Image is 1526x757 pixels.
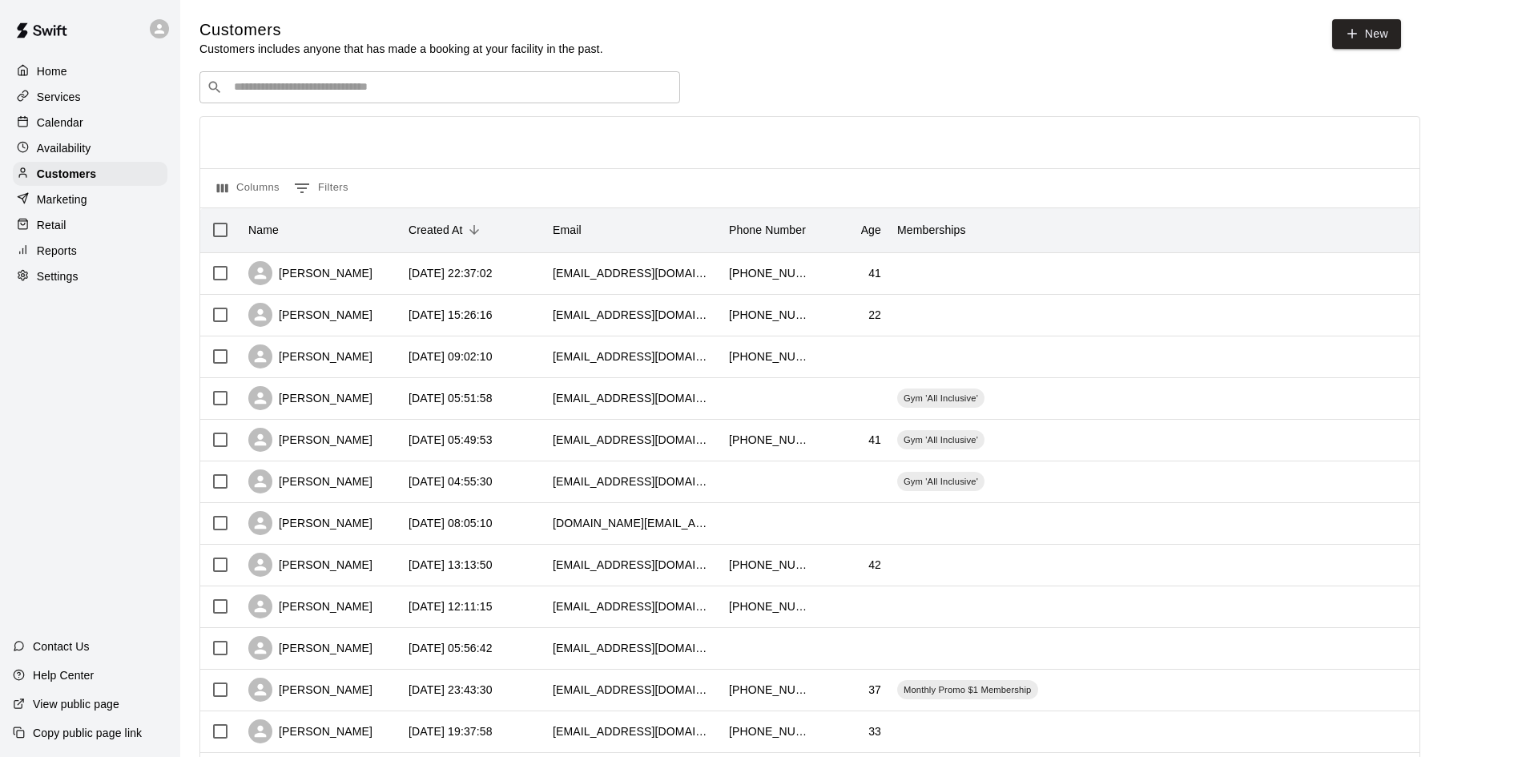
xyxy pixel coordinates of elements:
[213,175,284,201] button: Select columns
[13,59,167,83] a: Home
[33,696,119,712] p: View public page
[897,392,984,405] span: Gym 'All Inclusive'
[13,85,167,109] a: Services
[545,207,721,252] div: Email
[729,307,809,323] div: +18016643640
[897,683,1038,696] span: Monthly Promo $1 Membership
[248,261,372,285] div: [PERSON_NAME]
[897,680,1038,699] div: Monthly Promo $1 Membership
[37,166,96,182] p: Customers
[248,344,372,368] div: [PERSON_NAME]
[553,557,713,573] div: kiraeastwood@yahoo.com
[33,725,142,741] p: Copy public page link
[248,719,372,743] div: [PERSON_NAME]
[248,303,372,327] div: [PERSON_NAME]
[868,557,881,573] div: 42
[729,598,809,614] div: +18014004860
[37,89,81,105] p: Services
[1332,19,1401,49] a: New
[817,207,889,252] div: Age
[199,19,603,41] h5: Customers
[553,723,713,739] div: mak3nzie@gmail.com
[553,432,713,448] div: erober11@gmail.com
[409,390,493,406] div: 2025-10-07 05:51:58
[897,207,966,252] div: Memberships
[868,723,881,739] div: 33
[553,307,713,323] div: nryker06@gmail.com
[37,191,87,207] p: Marketing
[409,640,493,656] div: 2025-10-01 05:56:42
[37,243,77,259] p: Reports
[409,682,493,698] div: 2025-09-29 23:43:30
[729,265,809,281] div: +18015585227
[868,432,881,448] div: 41
[33,638,90,654] p: Contact Us
[729,432,809,448] div: +18019462025
[13,239,167,263] a: Reports
[13,213,167,237] a: Retail
[729,682,809,698] div: +18018978771
[409,598,493,614] div: 2025-10-01 12:11:15
[13,187,167,211] a: Marketing
[553,348,713,364] div: shakespearcole@gmail.com
[409,207,463,252] div: Created At
[729,348,809,364] div: +14356890225
[729,557,809,573] div: +16824728911
[13,136,167,160] div: Availability
[199,71,680,103] div: Search customers by name or email
[409,265,493,281] div: 2025-10-07 22:37:02
[553,207,582,252] div: Email
[248,553,372,577] div: [PERSON_NAME]
[240,207,401,252] div: Name
[868,307,881,323] div: 22
[553,682,713,698] div: smercedespadilla@gmail.com
[721,207,817,252] div: Phone Number
[409,557,493,573] div: 2025-10-02 13:13:50
[37,268,79,284] p: Settings
[248,594,372,618] div: [PERSON_NAME]
[553,265,713,281] div: nazzitay8@yahoo.com
[553,473,713,489] div: mrj23ruiz76@gmail.com
[248,636,372,660] div: [PERSON_NAME]
[897,472,984,491] div: Gym 'All Inclusive'
[463,219,485,241] button: Sort
[248,678,372,702] div: [PERSON_NAME]
[409,515,493,531] div: 2025-10-06 08:05:10
[290,175,352,201] button: Show filters
[33,667,94,683] p: Help Center
[889,207,1129,252] div: Memberships
[897,475,984,488] span: Gym 'All Inclusive'
[553,515,713,531] div: keaton.click@gmail.com
[553,598,713,614] div: cindyerueckert@gmail.com
[401,207,545,252] div: Created At
[729,207,806,252] div: Phone Number
[553,390,713,406] div: eevazcon@gmail.com
[248,469,372,493] div: [PERSON_NAME]
[199,41,603,57] p: Customers includes anyone that has made a booking at your facility in the past.
[409,473,493,489] div: 2025-10-07 04:55:30
[409,307,493,323] div: 2025-10-07 15:26:16
[868,265,881,281] div: 41
[37,115,83,131] p: Calendar
[13,162,167,186] a: Customers
[37,217,66,233] p: Retail
[13,264,167,288] div: Settings
[868,682,881,698] div: 37
[37,140,91,156] p: Availability
[861,207,881,252] div: Age
[248,511,372,535] div: [PERSON_NAME]
[729,723,809,739] div: +13852316185
[409,432,493,448] div: 2025-10-07 05:49:53
[897,430,984,449] div: Gym 'All Inclusive'
[248,428,372,452] div: [PERSON_NAME]
[248,386,372,410] div: [PERSON_NAME]
[13,111,167,135] a: Calendar
[409,723,493,739] div: 2025-09-29 19:37:58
